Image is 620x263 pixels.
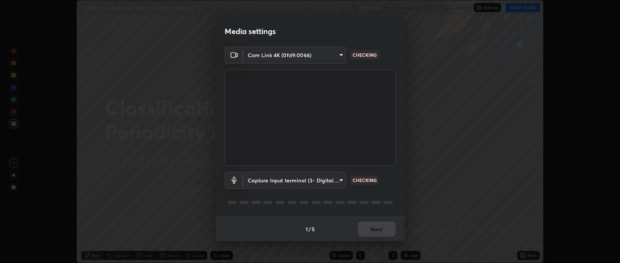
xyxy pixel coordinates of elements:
h4: 5 [312,225,315,233]
p: CHECKING [353,177,377,184]
h2: Media settings [225,26,276,36]
div: Cam Link 4K (0fd9:0066) [243,47,346,64]
div: Cam Link 4K (0fd9:0066) [243,172,346,189]
h4: 1 [306,225,308,233]
p: CHECKING [353,51,377,58]
h4: / [309,225,311,233]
